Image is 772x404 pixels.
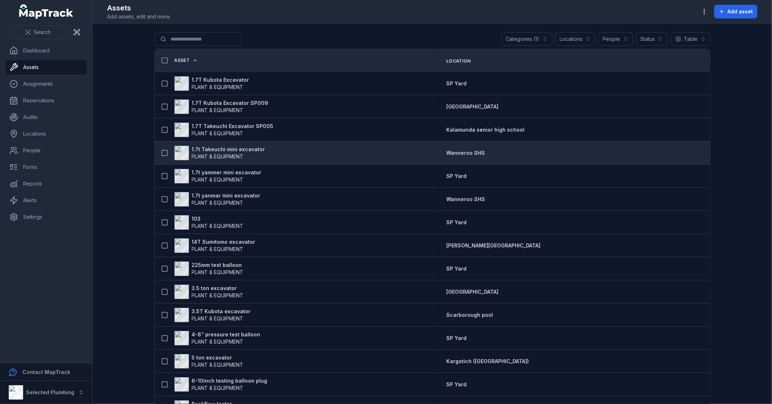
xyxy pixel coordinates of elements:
a: Forms [6,160,87,174]
a: SP Yard [446,335,467,342]
span: PLANT & EQUIPMENT [192,269,244,275]
span: PLANT & EQUIPMENT [192,130,244,136]
a: 1.7t yammer mini excavatorPLANT & EQUIPMENT [174,169,262,183]
span: PLANT & EQUIPMENT [192,292,244,298]
a: Locations [6,127,87,141]
a: Asset [174,58,198,63]
span: SP Yard [446,265,467,272]
span: PLANT & EQUIPMENT [192,223,244,229]
a: Reports [6,177,87,191]
strong: 225mm test balloon [192,261,244,269]
a: 1.7T Kubota ExcavatorPLANT & EQUIPMENT [174,76,249,91]
span: [PERSON_NAME][GEOGRAPHIC_DATA] [446,242,540,248]
strong: Selected Plumbing [26,389,74,395]
strong: 4-8” pressure test balloon [192,331,261,338]
a: Dashboard [6,43,87,58]
button: Status [636,32,668,46]
a: 103PLANT & EQUIPMENT [174,215,244,230]
span: SP Yard [446,173,467,179]
span: Location [446,58,471,64]
a: 6-10inch testing balloon plugPLANT & EQUIPMENT [174,377,267,392]
span: PLANT & EQUIPMENT [192,339,244,345]
button: Add asset [714,5,758,18]
a: 225mm test balloonPLANT & EQUIPMENT [174,261,244,276]
span: Wanneroo SHS [446,196,485,202]
strong: 3.5 ton excavator [192,285,244,292]
a: Kargotich ([GEOGRAPHIC_DATA]) [446,358,529,365]
span: PLANT & EQUIPMENT [192,153,244,160]
strong: 14T Sumitomo excavator [192,238,256,246]
span: Wanneroo SHS [446,150,485,156]
strong: 6-10inch testing balloon plug [192,377,267,384]
a: Scarborough pool [446,311,493,319]
span: Asset [174,58,190,63]
span: PLANT & EQUIPMENT [192,107,244,113]
strong: 1.7T Kubota Excavator [192,76,249,84]
span: PLANT & EQUIPMENT [192,246,244,252]
span: Add asset [727,8,753,15]
strong: 1.7t yanmar mini excavator [192,192,261,199]
a: SP Yard [446,381,467,388]
a: 1.7t Takeuchi mini excavatorPLANT & EQUIPMENT [174,146,265,160]
button: Categories (1) [501,32,552,46]
span: PLANT & EQUIPMENT [192,362,244,368]
strong: 103 [192,215,244,222]
strong: 1.7T Takeuchi Excavator SP005 [192,123,274,130]
span: [GEOGRAPHIC_DATA] [446,103,498,110]
a: 1.7T Takeuchi Excavator SP005PLANT & EQUIPMENT [174,123,274,137]
a: 1.7T Kubota Excavator SP009PLANT & EQUIPMENT [174,99,269,114]
button: Search [9,25,67,39]
button: Locations [555,32,595,46]
a: People [6,143,87,158]
span: Kalamunda senior high school [446,127,524,133]
a: 3.5 ton excavatorPLANT & EQUIPMENT [174,285,244,299]
strong: 1.7t yammer mini excavator [192,169,262,176]
span: SP Yard [446,335,467,341]
a: 4-8” pressure test balloonPLANT & EQUIPMENT [174,331,261,345]
button: Table [671,32,710,46]
a: SP Yard [446,173,467,180]
a: Kalamunda senior high school [446,126,524,133]
a: 14T Sumitomo excavatorPLANT & EQUIPMENT [174,238,256,253]
span: Scarborough pool [446,312,493,318]
a: Wanneroo SHS [446,149,485,157]
span: Add assets, edit and more. [107,13,171,20]
strong: 5 ton excavator [192,354,244,361]
a: Assignments [6,77,87,91]
a: 1.7t yanmar mini excavatorPLANT & EQUIPMENT [174,192,261,207]
span: Search [34,29,51,36]
strong: 1.7t Takeuchi mini excavator [192,146,265,153]
a: [GEOGRAPHIC_DATA] [446,103,498,110]
a: SP Yard [446,265,467,272]
a: 3.5T Kubota excavatorPLANT & EQUIPMENT [174,308,251,322]
a: Alerts [6,193,87,208]
a: Audits [6,110,87,124]
a: [PERSON_NAME][GEOGRAPHIC_DATA] [446,242,540,249]
span: PLANT & EQUIPMENT [192,84,244,90]
button: People [598,32,633,46]
a: SP Yard [446,219,467,226]
span: PLANT & EQUIPMENT [192,315,244,322]
span: [GEOGRAPHIC_DATA] [446,289,498,295]
a: Reservations [6,93,87,108]
a: MapTrack [19,4,73,19]
a: 5 ton excavatorPLANT & EQUIPMENT [174,354,244,369]
a: SP Yard [446,80,467,87]
span: PLANT & EQUIPMENT [192,177,244,183]
span: PLANT & EQUIPMENT [192,385,244,391]
strong: 3.5T Kubota excavator [192,308,251,315]
h2: Assets [107,3,171,13]
strong: Contact MapTrack [22,369,70,375]
span: PLANT & EQUIPMENT [192,200,244,206]
a: Settings [6,210,87,224]
strong: 1.7T Kubota Excavator SP009 [192,99,269,107]
a: [GEOGRAPHIC_DATA] [446,288,498,295]
a: Assets [6,60,87,75]
a: Wanneroo SHS [446,196,485,203]
span: SP Yard [446,381,467,387]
